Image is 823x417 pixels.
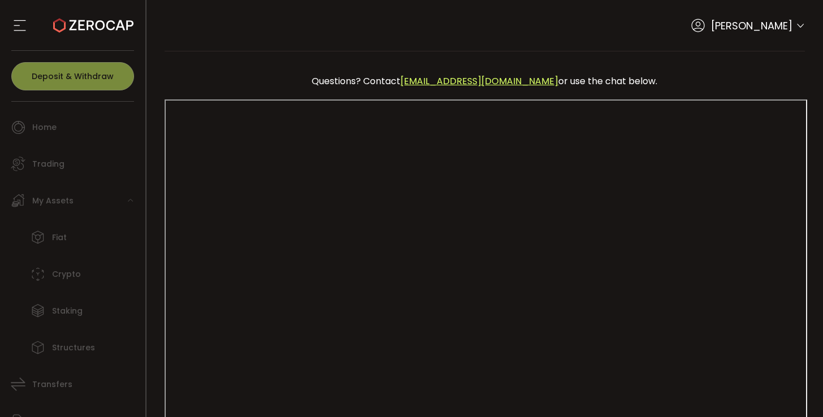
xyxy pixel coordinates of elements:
[32,119,57,136] span: Home
[32,156,64,172] span: Trading
[11,62,134,90] button: Deposit & Withdraw
[711,18,792,33] span: [PERSON_NAME]
[32,72,114,80] span: Deposit & Withdraw
[52,340,95,356] span: Structures
[32,376,72,393] span: Transfers
[52,266,81,283] span: Crypto
[52,303,83,319] span: Staking
[170,68,800,94] div: Questions? Contact or use the chat below.
[52,229,67,246] span: Fiat
[32,193,74,209] span: My Assets
[400,75,558,88] a: [EMAIL_ADDRESS][DOMAIN_NAME]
